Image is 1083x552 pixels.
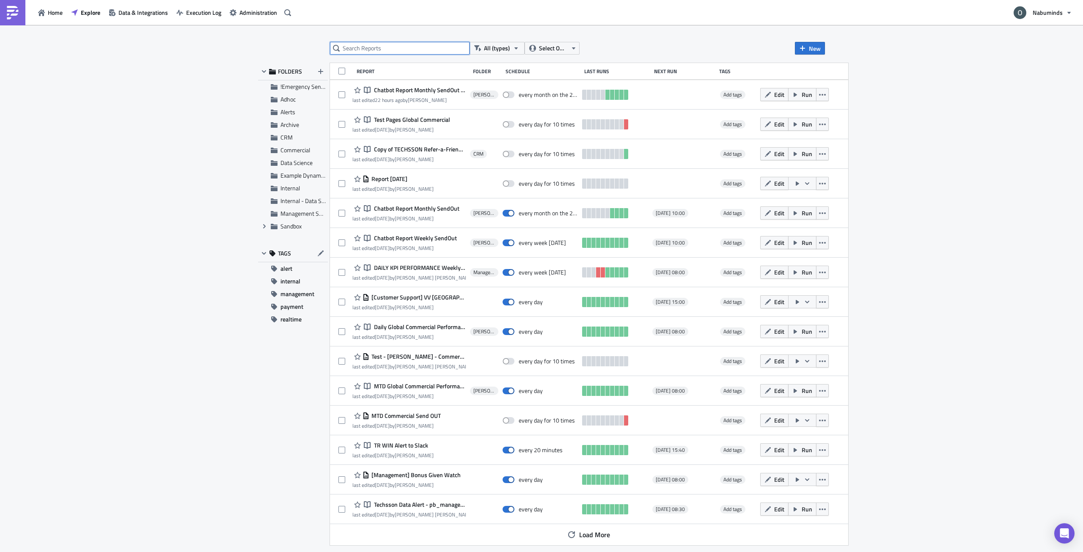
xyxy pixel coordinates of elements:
span: Add tags [723,120,742,128]
span: Run [802,505,812,514]
span: Add tags [723,357,742,365]
span: Add tags [720,357,745,365]
span: Add tags [723,416,742,424]
span: Data Science [280,158,313,167]
span: Add tags [723,327,742,335]
span: Run [802,120,812,129]
span: [PERSON_NAME] [473,91,495,98]
span: Edit [774,505,784,514]
span: TR WIN Alert to Slack [372,442,428,449]
span: Add tags [720,298,745,306]
span: FOLDERS [278,68,302,75]
span: Add tags [720,239,745,247]
span: [Customer Support] VV Brazil Telesales Sendout [369,294,466,301]
span: Edit [774,416,784,425]
time: 2025-08-07T12:57:11Z [375,511,390,519]
span: Edit [774,386,784,395]
span: Run [802,238,812,247]
span: Edit [774,209,784,217]
span: Explore [81,8,100,17]
time: 2025-09-04T07:24:15Z [375,185,390,193]
a: Home [34,6,67,19]
div: last edited by [PERSON_NAME] [352,423,441,429]
span: New [809,44,821,53]
button: management [258,288,328,300]
button: Edit [760,473,789,486]
span: Administration [239,8,277,17]
div: every day for 10 times [519,417,575,424]
span: Edit [774,297,784,306]
span: alert [280,262,292,275]
div: every month on the 2nd [519,91,578,99]
button: Run [788,206,816,220]
time: 2025-08-21T13:40:40Z [375,333,390,341]
span: Edit [774,238,784,247]
button: Run [788,118,816,131]
div: every week on Monday [519,239,566,247]
span: Test - Dani - Commercial Send Out [369,353,466,360]
div: Folder [473,68,501,74]
span: Internal [280,184,300,192]
span: Add tags [723,239,742,247]
span: [DATE] 15:40 [656,447,685,453]
span: Edit [774,357,784,365]
span: [PERSON_NAME] [473,210,495,217]
button: Explore [67,6,104,19]
span: Copy of TECHSSON Refer-a-Friend Payout Report - 9th of the Month [372,146,466,153]
div: last edited by [PERSON_NAME] [352,126,450,133]
span: Add tags [723,505,742,513]
button: Run [788,384,816,397]
div: Report [357,68,469,74]
button: alert [258,262,328,275]
span: Run [802,268,812,277]
div: last edited by [PERSON_NAME] [352,482,461,488]
span: Edit [774,120,784,129]
time: 2025-08-29T09:05:21Z [375,244,390,252]
span: Run [802,327,812,336]
span: Home [48,8,63,17]
div: every day [519,298,543,306]
span: Add tags [720,179,745,188]
span: Management Subscriptions [280,209,349,218]
div: Last Runs [584,68,650,74]
span: Edit [774,268,784,277]
button: Execution Log [172,6,225,19]
span: Chatbot Report Monthly SendOut - Test [372,86,466,94]
img: Avatar [1013,5,1027,20]
button: Edit [760,147,789,160]
time: 2025-09-09T09:38:07Z [375,155,390,163]
div: every day [519,476,543,483]
button: Edit [760,325,789,338]
span: DAILY KPI PERFORMANCE Weekly Commercial Only [372,264,466,272]
div: last edited by [PERSON_NAME] [PERSON_NAME] [352,363,466,370]
button: Edit [760,443,789,456]
span: [PERSON_NAME] [473,239,495,246]
div: last edited by [PERSON_NAME] [352,304,466,310]
div: every day for 10 times [519,121,575,128]
span: CRM [280,133,293,142]
span: [DATE] 08:00 [656,269,685,276]
span: Add tags [723,475,742,483]
button: All (types) [470,42,525,55]
span: Report 2025-09-04 [369,175,407,183]
time: 2025-10-01T14:23:27Z [375,96,403,104]
span: [DATE] 08:00 [656,476,685,483]
span: Add tags [723,91,742,99]
time: 2025-09-08T07:35:24Z [375,274,390,282]
span: MTD Global Commercial Performance Send Out [372,382,466,390]
span: Load More [579,530,610,540]
button: Edit [760,503,789,516]
span: realtime [280,313,302,326]
span: Test Pages Global Commercial [372,116,450,124]
span: Add tags [720,327,745,336]
span: internal [280,275,300,288]
div: last edited by [PERSON_NAME] [PERSON_NAME] [352,275,466,281]
button: Administration [225,6,281,19]
div: every day [519,505,543,513]
button: Nabuminds [1009,3,1077,22]
span: Add tags [720,416,745,425]
button: New [795,42,825,55]
button: Edit [760,88,789,101]
div: last edited by [PERSON_NAME] [352,215,459,222]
